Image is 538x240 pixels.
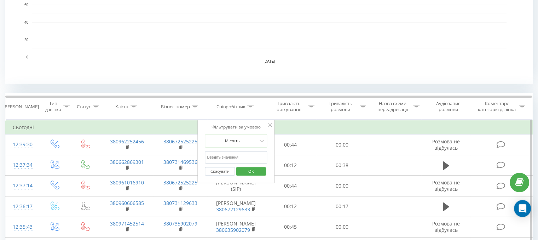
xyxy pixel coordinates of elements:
a: 380662869301 [110,159,144,165]
div: [PERSON_NAME] [3,104,39,110]
td: 00:44 [265,135,316,155]
span: OK [241,166,261,177]
div: Бізнес номер [161,104,190,110]
td: 00:00 [316,217,368,237]
a: 380672525225 [163,138,197,145]
div: Тривалість очікування [271,101,307,113]
a: 380672129633 [216,206,250,213]
a: 380962252456 [110,138,144,145]
text: [DATE] [264,59,275,63]
button: Скасувати [205,167,235,176]
td: 00:12 [265,155,316,176]
text: 20 [24,38,29,42]
span: Розмова не відбулась [432,220,460,233]
td: 00:17 [316,196,368,217]
td: Сьогодні [6,120,533,135]
a: 380731469536 [163,159,197,165]
div: Тривалість розмови [323,101,358,113]
div: Статус [77,104,91,110]
a: 380971452514 [110,220,144,227]
div: Аудіозапис розмови [428,101,469,113]
a: 380961016910 [110,179,144,186]
div: Open Intercom Messenger [514,200,531,217]
div: 12:35:43 [13,220,31,234]
td: 00:45 [265,217,316,237]
div: Коментар/категорія дзвінка [476,101,517,113]
td: [PERSON_NAME] [207,196,265,217]
td: 00:00 [316,135,368,155]
button: OK [236,167,266,176]
div: Клієнт [115,104,129,110]
div: Співробітник [216,104,245,110]
text: 0 [26,55,28,59]
text: 60 [24,3,29,7]
div: Тип дзвінка [45,101,61,113]
td: [PERSON_NAME] (SIP) [207,176,265,196]
div: 12:37:34 [13,158,31,172]
a: 380960606585 [110,200,144,206]
div: 12:37:14 [13,179,31,193]
span: Розмова не відбулась [432,138,460,151]
td: 00:00 [316,176,368,196]
td: 00:38 [316,155,368,176]
input: Введіть значення [205,151,267,164]
td: [PERSON_NAME] [207,217,265,237]
div: 12:36:17 [13,200,31,213]
a: 380672525225 [163,179,197,186]
a: 380731129633 [163,200,197,206]
a: 380635902079 [216,227,250,233]
div: Фільтрувати за умовою [205,124,267,131]
td: 00:12 [265,196,316,217]
div: Назва схеми переадресації [374,101,411,113]
div: 12:39:30 [13,138,31,152]
span: Розмова не відбулась [432,179,460,192]
td: 00:44 [265,176,316,196]
text: 40 [24,21,29,24]
a: 380735902079 [163,220,197,227]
